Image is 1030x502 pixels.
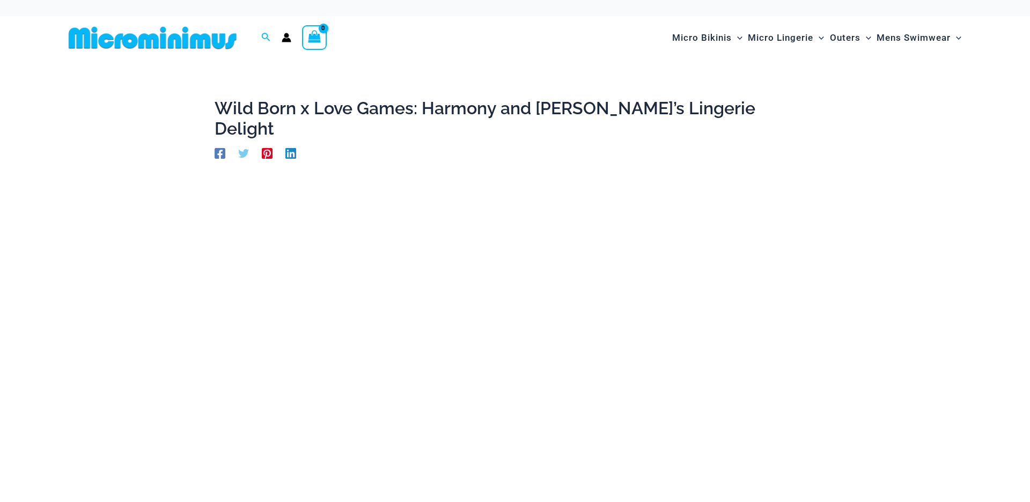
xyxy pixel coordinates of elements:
a: View Shopping Cart, empty [302,25,327,50]
span: Menu Toggle [860,24,871,51]
a: OutersMenu ToggleMenu Toggle [827,21,874,54]
a: Facebook [215,146,225,158]
a: Account icon link [282,33,291,42]
span: Menu Toggle [951,24,961,51]
img: MM SHOP LOGO FLAT [64,26,241,50]
span: Menu Toggle [813,24,824,51]
a: Micro LingerieMenu ToggleMenu Toggle [745,21,827,54]
span: Outers [830,24,860,51]
a: Micro BikinisMenu ToggleMenu Toggle [669,21,745,54]
nav: Site Navigation [668,20,966,56]
a: Search icon link [261,31,271,45]
span: Micro Lingerie [748,24,813,51]
a: Linkedin [285,146,296,158]
a: Mens SwimwearMenu ToggleMenu Toggle [874,21,964,54]
span: Micro Bikinis [672,24,732,51]
span: Menu Toggle [732,24,742,51]
span: Mens Swimwear [877,24,951,51]
a: Twitter [238,146,249,158]
h1: Wild Born x Love Games: Harmony and [PERSON_NAME]’s Lingerie Delight [215,98,815,139]
a: Pinterest [262,146,273,158]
